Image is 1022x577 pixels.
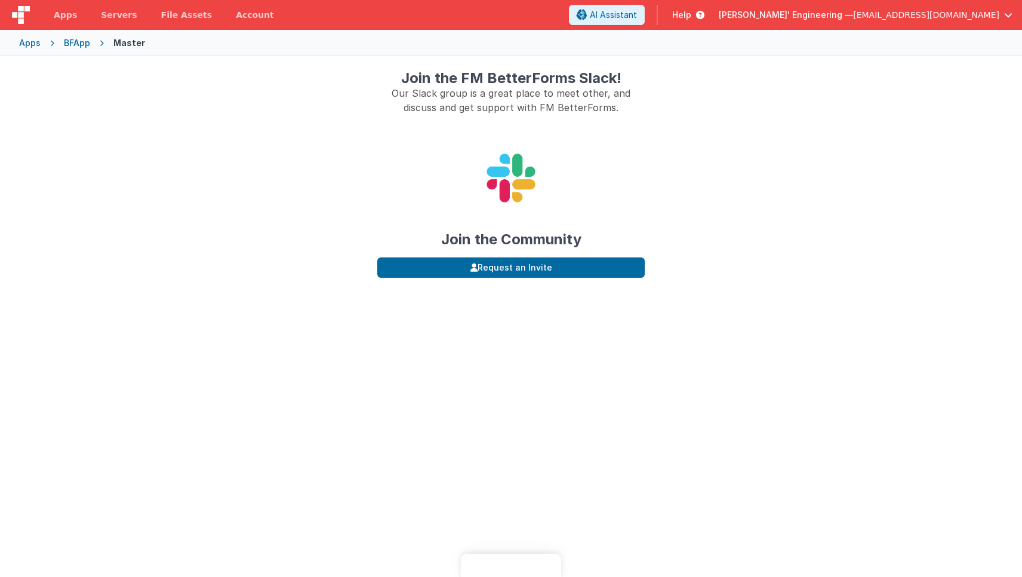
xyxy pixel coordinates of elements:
[54,9,77,21] span: Apps
[19,37,41,49] div: Apps
[441,231,581,248] strong: Join the Community
[101,9,137,21] span: Servers
[64,37,90,49] div: BFApp
[401,69,621,87] strong: Join the FM BetterForms Slack!
[161,9,213,21] span: File Assets
[719,9,1012,21] button: [PERSON_NAME]' Engineering — [EMAIL_ADDRESS][DOMAIN_NAME]
[113,37,145,49] div: Master
[377,257,645,278] button: Request an Invite
[853,9,999,21] span: [EMAIL_ADDRESS][DOMAIN_NAME]
[672,9,691,21] span: Help
[457,124,565,232] img: slack icon
[569,5,645,25] button: AI Assistant
[377,86,645,115] center: Our Slack group is a great place to meet other, and discuss and get support with FM BetterForms.
[590,9,637,21] span: AI Assistant
[719,9,853,21] span: [PERSON_NAME]' Engineering —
